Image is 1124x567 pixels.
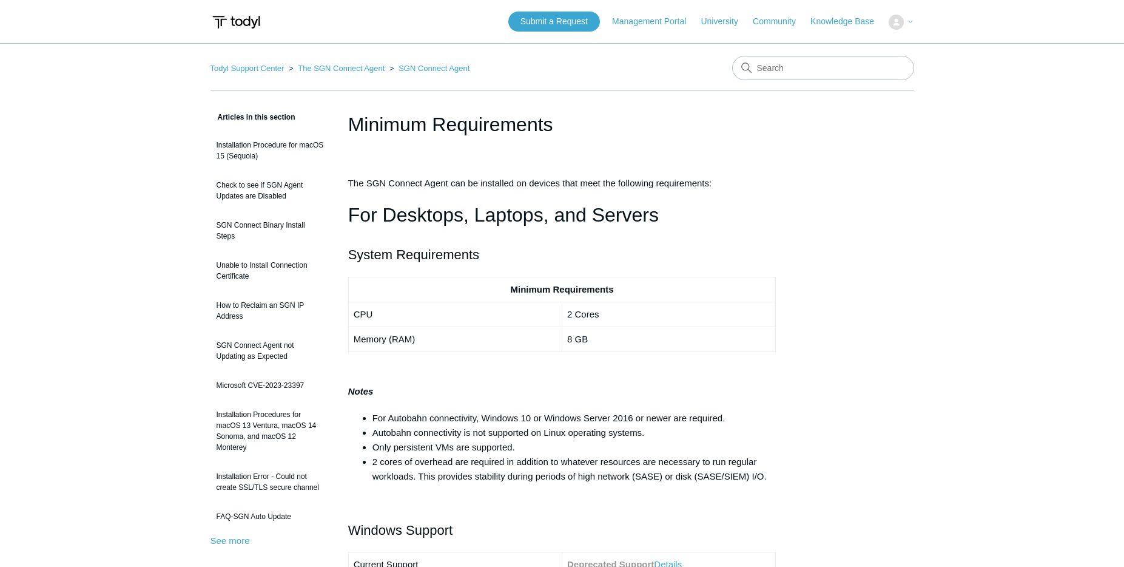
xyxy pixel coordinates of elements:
[286,64,387,73] li: The SGN Connect Agent
[210,64,284,73] a: Todyl Support Center
[372,455,776,484] li: 2 cores of overhead are required in addition to whatever resources are necessary to run regular w...
[372,426,776,440] li: Autobahn connectivity is not supported on Linux operating systems.
[210,64,287,73] li: Todyl Support Center
[348,110,776,139] h1: Minimum Requirements
[348,523,453,538] span: Windows Support
[399,64,469,73] a: SGN Connect Agent
[508,12,600,32] a: Submit a Request
[810,15,886,28] a: Knowledge Base
[210,174,330,208] a: Check to see if SGN Agent Updates are Disabled
[210,535,250,546] a: See more
[210,505,330,528] a: FAQ-SGN Auto Update
[210,134,330,168] a: Installation Procedure for macOS 15 (Sequoia)
[348,204,659,226] span: For Desktops, Laptops, and Servers
[348,302,562,327] td: CPU
[510,284,613,294] strong: Minimum Requirements
[387,64,469,73] li: SGN Connect Agent
[372,440,776,455] li: Only persistent VMs are supported.
[753,15,808,28] a: Community
[210,214,330,248] a: SGN Connect Binary Install Steps
[210,334,330,368] a: SGN Connect Agent not Updating as Expected
[210,113,295,121] span: Articles in this section
[562,302,775,327] td: 2 Cores
[210,254,330,288] a: Unable to Install Connection Certificate
[372,411,776,426] li: For Autobahn connectivity, Windows 10 or Windows Server 2016 or newer are required.
[298,64,385,73] a: The SGN Connect Agent
[210,374,330,397] a: Microsoft CVE-2023-23397
[348,327,562,351] td: Memory (RAM)
[562,327,775,351] td: 8 GB
[348,386,374,396] strong: Notes
[612,15,698,28] a: Management Portal
[701,15,750,28] a: University
[210,465,330,499] a: Installation Error - Could not create SSL/TLS secure channel
[348,178,712,188] span: The SGN Connect Agent can be installed on devices that meet the following requirements:
[348,247,479,262] span: System Requirements
[210,403,330,459] a: Installation Procedures for macOS 13 Ventura, macOS 14 Sonoma, and macOS 12 Monterey
[732,56,914,80] input: Search
[210,294,330,328] a: How to Reclaim an SGN IP Address
[210,11,262,33] img: Todyl Support Center Help Center home page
